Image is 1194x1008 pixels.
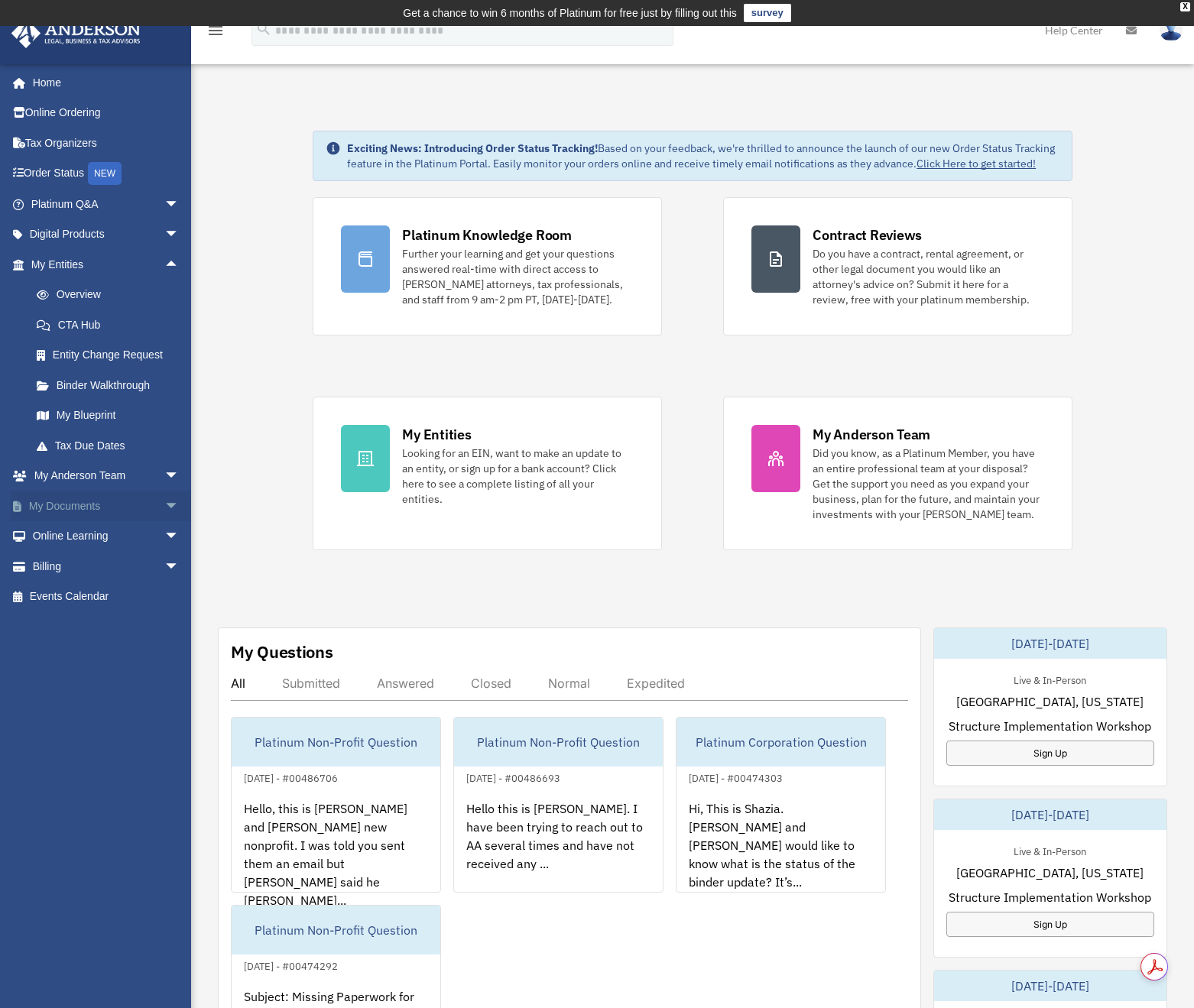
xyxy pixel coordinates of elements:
div: Contract Reviews [813,225,922,245]
div: My Anderson Team [813,425,930,444]
span: Structure Implementation Workshop [949,717,1151,735]
a: My Documentsarrow_drop_down [11,491,203,521]
div: Answered [377,676,434,691]
a: CTA Hub [21,310,203,340]
a: menu [206,27,225,40]
img: Anderson Advisors Platinum Portal [7,18,145,48]
span: arrow_drop_down [164,491,195,522]
div: Hi, This is Shazia. [PERSON_NAME] and [PERSON_NAME] would like to know what is the status of the ... [676,787,885,906]
img: User Pic [1160,19,1183,41]
div: Closed [471,676,511,691]
a: Tax Organizers [11,128,203,158]
i: menu [206,21,225,40]
a: Events Calendar [11,582,203,612]
div: Platinum Knowledge Room [402,225,572,245]
a: Sign Up [946,912,1155,937]
div: Expedited [627,676,685,691]
div: Normal [548,676,590,691]
span: Structure Implementation Workshop [949,888,1151,906]
div: Platinum Non-Profit Question [232,718,440,767]
a: Platinum Non-Profit Question[DATE] - #00486693Hello this is [PERSON_NAME]. I have been trying to ... [453,717,664,893]
div: Live & In-Person [1001,671,1098,687]
div: Hello, this is [PERSON_NAME] and [PERSON_NAME] new nonprofit. I was told you sent them an email b... [232,787,440,906]
a: survey [744,4,791,22]
div: Do you have a contract, rental agreement, or other legal document you would like an attorney's ad... [813,246,1044,307]
a: Platinum Non-Profit Question[DATE] - #00486706Hello, this is [PERSON_NAME] and [PERSON_NAME] new ... [231,717,441,893]
div: [DATE]-[DATE] [934,799,1167,830]
span: arrow_drop_down [164,219,195,251]
div: Get a chance to win 6 months of Platinum for free just by filling out this [403,4,737,22]
a: Platinum Q&Aarrow_drop_down [11,189,203,219]
a: My Anderson Teamarrow_drop_down [11,461,203,491]
div: Looking for an EIN, want to make an update to an entity, or sign up for a bank account? Click her... [402,446,634,507]
a: Home [11,67,195,98]
div: My Entities [402,425,471,444]
a: My Anderson Team Did you know, as a Platinum Member, you have an entire professional team at your... [723,397,1072,550]
i: search [255,21,272,37]
div: Platinum Corporation Question [676,718,885,767]
div: [DATE] - #00486693 [454,769,573,785]
a: Overview [21,280,203,310]
div: [DATE] - #00474292 [232,957,350,973]
span: arrow_drop_down [164,521,195,553]
span: [GEOGRAPHIC_DATA], [US_STATE] [956,864,1144,882]
a: Binder Walkthrough [21,370,203,400]
a: My Entities Looking for an EIN, want to make an update to an entity, or sign up for a bank accoun... [313,397,662,550]
a: Contract Reviews Do you have a contract, rental agreement, or other legal document you would like... [723,197,1072,335]
div: [DATE]-[DATE] [934,628,1167,659]
span: [GEOGRAPHIC_DATA], [US_STATE] [956,692,1144,711]
strong: Exciting News: Introducing Order Status Tracking! [347,141,598,155]
span: arrow_drop_down [164,551,195,582]
a: Tax Due Dates [21,430,203,461]
a: Click Here to get started! [917,157,1036,170]
div: [DATE] - #00474303 [676,769,795,785]
div: [DATE] - #00486706 [232,769,350,785]
div: Platinum Non-Profit Question [232,906,440,955]
div: Hello this is [PERSON_NAME]. I have been trying to reach out to AA several times and have not rec... [454,787,663,906]
div: Did you know, as a Platinum Member, you have an entire professional team at your disposal? Get th... [813,446,1044,522]
a: My Entitiesarrow_drop_up [11,249,203,280]
div: Submitted [282,676,340,691]
span: arrow_drop_down [164,461,195,492]
div: Further your learning and get your questions answered real-time with direct access to [PERSON_NAM... [402,246,634,307]
a: Online Ordering [11,98,203,128]
a: Platinum Corporation Question[DATE] - #00474303Hi, This is Shazia. [PERSON_NAME] and [PERSON_NAME... [676,717,886,893]
span: arrow_drop_up [164,249,195,280]
div: Based on your feedback, we're thrilled to announce the launch of our new Order Status Tracking fe... [347,141,1059,171]
div: Platinum Non-Profit Question [454,718,663,767]
div: All [231,676,245,691]
a: Billingarrow_drop_down [11,551,203,582]
a: Platinum Knowledge Room Further your learning and get your questions answered real-time with dire... [313,197,662,335]
a: Online Learningarrow_drop_down [11,521,203,552]
div: close [1180,2,1190,11]
div: [DATE]-[DATE] [934,971,1167,1001]
a: Entity Change Request [21,340,203,371]
div: Live & In-Person [1001,842,1098,858]
a: Order StatusNEW [11,158,203,190]
div: NEW [88,162,122,185]
span: arrow_drop_down [164,189,195,220]
div: My Questions [231,640,333,663]
a: Sign Up [946,741,1155,766]
a: My Blueprint [21,400,203,431]
a: Digital Productsarrow_drop_down [11,219,203,250]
